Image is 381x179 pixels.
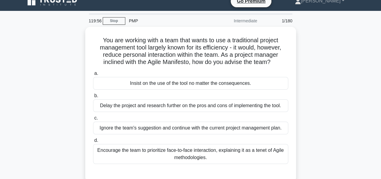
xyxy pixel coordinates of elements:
[94,93,98,98] span: b.
[94,71,98,76] span: a.
[93,77,288,90] div: Insist on the use of the tool no matter the consequences.
[92,37,289,66] h5: You are working with a team that wants to use a traditional project management tool largely known...
[93,99,288,112] div: Delay the project and research further on the pros and cons of implementing the tool.
[93,144,288,164] div: Encourage the team to prioritize face-to-face interaction, explaining it as a tenet of Agile meth...
[85,15,103,27] div: 119:56
[208,15,261,27] div: Intermediate
[94,115,98,120] span: c.
[94,138,98,143] span: d.
[103,17,125,25] a: Stop
[261,15,296,27] div: 1/180
[125,15,208,27] div: PMP
[93,122,288,134] div: Ignore the team's suggestion and continue with the current project management plan.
